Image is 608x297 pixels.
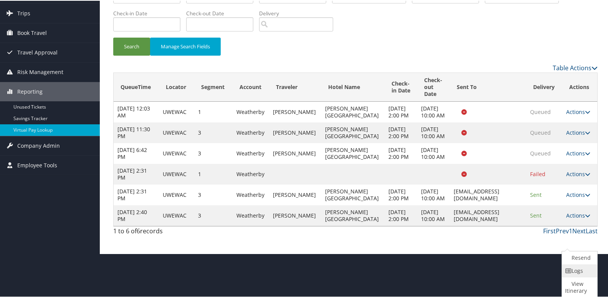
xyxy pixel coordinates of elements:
td: UWEWAC [159,101,194,122]
td: [PERSON_NAME] [269,205,321,225]
td: [DATE] 2:00 PM [385,101,417,122]
label: Check-out Date [186,9,259,16]
td: [DATE] 2:31 PM [114,184,159,205]
td: 1 [194,163,233,184]
td: [DATE] 2:00 PM [385,205,417,225]
th: QueueTime: activate to sort column descending [114,72,159,101]
a: 1 [569,226,572,234]
td: [PERSON_NAME][GEOGRAPHIC_DATA] [321,122,385,142]
td: [DATE] 11:30 PM [114,122,159,142]
a: Actions [566,149,590,156]
th: Hotel Name: activate to sort column ascending [321,72,385,101]
td: [DATE] 6:42 PM [114,142,159,163]
td: [PERSON_NAME] [269,142,321,163]
td: [DATE] 10:00 AM [417,122,450,142]
a: Actions [566,107,590,115]
td: [DATE] 2:00 PM [385,142,417,163]
td: [DATE] 10:00 AM [417,184,450,205]
td: [PERSON_NAME] [269,184,321,205]
th: Actions [562,72,597,101]
td: UWEWAC [159,122,194,142]
td: UWEWAC [159,163,194,184]
span: Employee Tools [17,155,57,174]
td: UWEWAC [159,205,194,225]
a: Last [586,226,598,234]
label: Delivery [259,9,339,16]
td: [EMAIL_ADDRESS][DOMAIN_NAME] [450,205,526,225]
td: [DATE] 10:00 AM [417,101,450,122]
th: Locator: activate to sort column ascending [159,72,194,101]
span: Sent [530,190,542,198]
span: Company Admin [17,135,60,155]
label: Check-in Date [113,9,186,16]
td: [DATE] 12:03 AM [114,101,159,122]
button: Search [113,37,150,55]
th: Account: activate to sort column ascending [233,72,269,101]
td: Weatherby [233,142,269,163]
button: Manage Search Fields [150,37,221,55]
td: 3 [194,142,233,163]
span: 6 [137,226,140,234]
a: Prev [556,226,569,234]
span: Reporting [17,81,43,101]
span: Queued [530,107,551,115]
td: UWEWAC [159,142,194,163]
td: [DATE] 2:00 PM [385,184,417,205]
span: Trips [17,3,30,22]
a: Resend [562,251,595,264]
td: [PERSON_NAME] [269,122,321,142]
th: Delivery: activate to sort column ascending [526,72,563,101]
a: Next [572,226,586,234]
td: Weatherby [233,184,269,205]
td: [PERSON_NAME][GEOGRAPHIC_DATA] [321,184,385,205]
td: [DATE] 2:40 PM [114,205,159,225]
th: Check-in Date: activate to sort column ascending [385,72,417,101]
a: Actions [566,211,590,218]
a: Actions [566,128,590,135]
span: Sent [530,211,542,218]
th: Check-out Date: activate to sort column ascending [417,72,450,101]
a: Logs [562,264,595,277]
td: Weatherby [233,101,269,122]
td: 1 [194,101,233,122]
th: Traveler: activate to sort column ascending [269,72,321,101]
td: [PERSON_NAME][GEOGRAPHIC_DATA] [321,142,385,163]
td: [DATE] 10:00 AM [417,205,450,225]
span: Failed [530,170,545,177]
td: 3 [194,122,233,142]
td: UWEWAC [159,184,194,205]
span: Risk Management [17,62,63,81]
th: Sent To: activate to sort column ascending [450,72,526,101]
td: Weatherby [233,163,269,184]
td: Weatherby [233,122,269,142]
td: [DATE] 2:31 PM [114,163,159,184]
span: Book Travel [17,23,47,42]
span: Travel Approval [17,42,58,61]
a: Table Actions [553,63,598,71]
td: [EMAIL_ADDRESS][DOMAIN_NAME] [450,184,526,205]
td: [PERSON_NAME][GEOGRAPHIC_DATA] [321,205,385,225]
div: 1 to 6 of records [113,226,226,239]
td: [DATE] 10:00 AM [417,142,450,163]
a: First [543,226,556,234]
td: 3 [194,184,233,205]
a: Actions [566,170,590,177]
td: [PERSON_NAME][GEOGRAPHIC_DATA] [321,101,385,122]
td: Weatherby [233,205,269,225]
td: 3 [194,205,233,225]
a: View Itinerary [562,277,595,297]
span: Queued [530,149,551,156]
td: [PERSON_NAME] [269,101,321,122]
a: Actions [566,190,590,198]
th: Segment: activate to sort column ascending [194,72,233,101]
span: Queued [530,128,551,135]
td: [DATE] 2:00 PM [385,122,417,142]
